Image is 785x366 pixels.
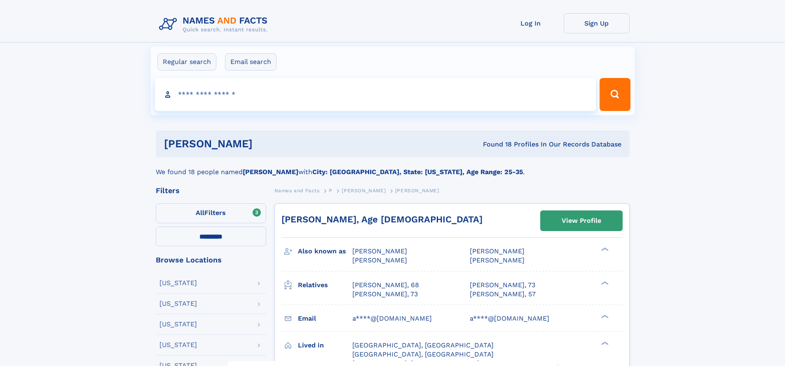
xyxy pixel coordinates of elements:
[156,157,630,177] div: We found 18 people named with .
[156,13,274,35] img: Logo Names and Facts
[564,13,630,33] a: Sign Up
[243,168,298,176] b: [PERSON_NAME]
[298,278,352,292] h3: Relatives
[342,188,386,194] span: [PERSON_NAME]
[600,78,630,111] button: Search Button
[159,321,197,328] div: [US_STATE]
[155,78,596,111] input: search input
[159,342,197,348] div: [US_STATE]
[329,185,333,196] a: P
[470,290,536,299] a: [PERSON_NAME], 57
[342,185,386,196] a: [PERSON_NAME]
[298,244,352,258] h3: Also known as
[196,209,204,217] span: All
[352,341,494,349] span: [GEOGRAPHIC_DATA], [GEOGRAPHIC_DATA]
[156,203,266,223] label: Filters
[159,300,197,307] div: [US_STATE]
[470,256,525,264] span: [PERSON_NAME]
[470,281,535,290] a: [PERSON_NAME], 73
[298,312,352,326] h3: Email
[599,340,609,346] div: ❯
[298,338,352,352] h3: Lived in
[156,187,266,194] div: Filters
[164,139,368,149] h1: [PERSON_NAME]
[562,211,601,230] div: View Profile
[352,281,419,290] a: [PERSON_NAME], 68
[352,350,494,358] span: [GEOGRAPHIC_DATA], [GEOGRAPHIC_DATA]
[599,314,609,319] div: ❯
[352,256,407,264] span: [PERSON_NAME]
[599,280,609,286] div: ❯
[312,168,523,176] b: City: [GEOGRAPHIC_DATA], State: [US_STATE], Age Range: 25-35
[395,188,439,194] span: [PERSON_NAME]
[156,256,266,264] div: Browse Locations
[498,13,564,33] a: Log In
[541,211,622,231] a: View Profile
[159,280,197,286] div: [US_STATE]
[352,290,418,299] a: [PERSON_NAME], 73
[274,185,320,196] a: Names and Facts
[329,188,333,194] span: P
[368,140,621,149] div: Found 18 Profiles In Our Records Database
[281,214,483,224] a: [PERSON_NAME], Age [DEMOGRAPHIC_DATA]
[599,247,609,252] div: ❯
[470,247,525,255] span: [PERSON_NAME]
[157,53,216,71] label: Regular search
[225,53,277,71] label: Email search
[352,247,407,255] span: [PERSON_NAME]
